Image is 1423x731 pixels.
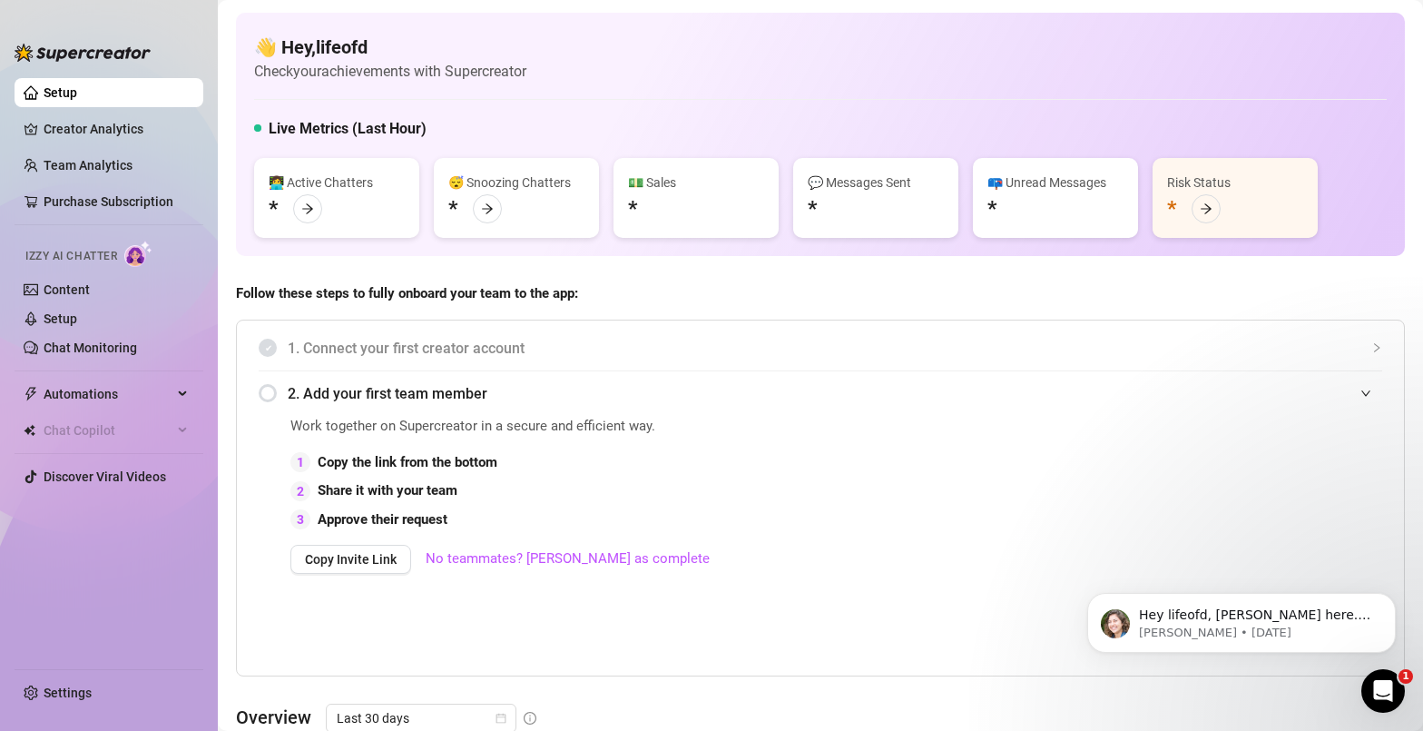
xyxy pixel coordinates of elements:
[288,337,1382,360] span: 1. Connect your first creator account
[524,712,536,725] span: info-circle
[305,552,397,567] span: Copy Invite Link
[236,285,578,301] strong: Follow these steps to fully onboard your team to the app:
[1200,203,1212,215] span: arrow-right
[124,241,152,267] img: AI Chatter
[808,173,944,193] div: 💬 Messages Sent
[1398,669,1413,684] span: 1
[44,85,77,100] a: Setup
[44,469,166,484] a: Discover Viral Videos
[290,481,310,501] div: 2
[254,35,526,60] h4: 👋 Hey, lifeofd
[628,173,764,193] div: 💵 Sales
[290,416,974,438] span: Work together on Supercreator in a secure and efficient way.
[259,326,1382,370] div: 1. Connect your first creator account
[1360,388,1371,399] span: expanded
[44,380,172,409] span: Automations
[44,158,132,173] a: Team Analytics
[987,173,1124,193] div: 📪 Unread Messages
[269,118,427,140] h5: Live Metrics (Last Hour)
[426,548,710,570] a: No teammates? [PERSON_NAME] as complete
[44,194,173,209] a: Purchase Subscription
[288,382,1382,405] span: 2. Add your first team member
[318,454,497,470] strong: Copy the link from the bottom
[1371,342,1382,353] span: collapsed
[318,511,447,528] strong: Approve their request
[290,509,310,529] div: 3
[290,545,411,574] button: Copy Invite Link
[318,482,457,499] strong: Share it with your team
[24,387,38,401] span: thunderbolt
[254,60,526,83] article: Check your achievements with Supercreator
[44,686,92,700] a: Settings
[1167,173,1303,193] div: Risk Status
[44,311,77,326] a: Setup
[25,248,117,265] span: Izzy AI Chatter
[269,173,405,193] div: 👩‍💻 Active Chatters
[1060,555,1423,682] iframe: Intercom notifications message
[44,416,172,445] span: Chat Copilot
[24,424,35,437] img: Chat Copilot
[1019,416,1382,648] iframe: Adding Team Members
[448,173,584,193] div: 😴 Snoozing Chatters
[236,704,311,731] article: Overview
[496,713,506,724] span: calendar
[15,44,151,62] img: logo-BBDzfeDw.svg
[44,341,137,355] a: Chat Monitoring
[259,371,1382,416] div: 2. Add your first team member
[481,203,494,215] span: arrow-right
[301,203,314,215] span: arrow-right
[44,114,189,143] a: Creator Analytics
[44,282,90,297] a: Content
[1361,669,1405,713] iframe: Intercom live chat
[290,452,310,472] div: 1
